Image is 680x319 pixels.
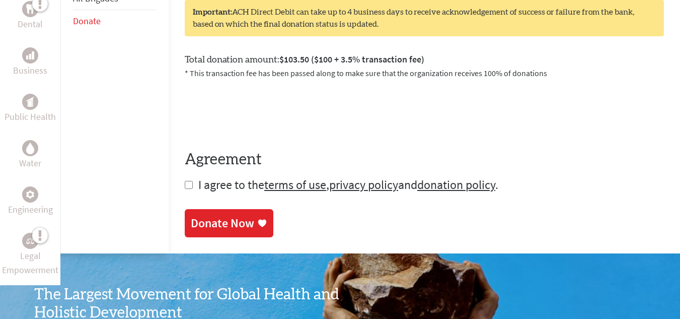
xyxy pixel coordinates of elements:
a: WaterWater [19,140,41,170]
img: Water [26,143,34,154]
p: Legal Empowerment [2,249,58,277]
img: Public Health [26,97,34,107]
div: Water [22,140,38,156]
a: privacy policy [329,177,398,193]
div: Public Health [22,94,38,110]
a: Donate [73,15,101,27]
div: Donate Now [191,215,254,231]
strong: Important: [193,8,232,16]
li: Donate [73,10,157,32]
p: Business [13,63,47,78]
p: Dental [18,17,43,31]
span: $103.50 ($100 + 3.5% transaction fee) [279,53,424,65]
a: terms of use [264,177,326,193]
div: Engineering [22,186,38,203]
p: Engineering [8,203,53,217]
a: donation policy [417,177,495,193]
img: Dental [26,5,34,14]
img: Engineering [26,190,34,199]
span: I agree to the , and . [198,177,498,193]
p: Water [19,156,41,170]
p: Public Health [5,110,56,124]
a: EngineeringEngineering [8,186,53,217]
a: BusinessBusiness [13,47,47,78]
label: Total donation amount: [185,52,424,67]
div: Dental [22,1,38,17]
a: Public HealthPublic Health [5,94,56,124]
p: * This transaction fee has been passed along to make sure that the organization receives 100% of ... [185,67,664,79]
a: Donate Now [185,209,273,237]
img: Business [26,51,34,59]
iframe: reCAPTCHA [185,91,338,131]
a: DentalDental [18,1,43,31]
a: Legal EmpowermentLegal Empowerment [2,233,58,277]
img: Legal Empowerment [26,238,34,244]
div: Business [22,47,38,63]
div: Legal Empowerment [22,233,38,249]
h4: Agreement [185,151,664,169]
